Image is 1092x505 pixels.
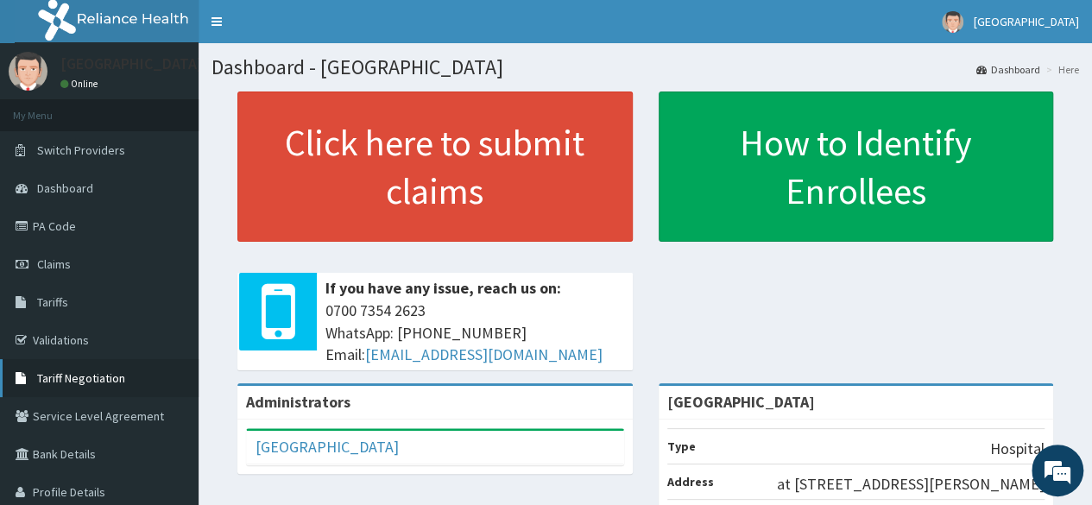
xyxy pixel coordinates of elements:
[60,78,102,90] a: Online
[777,473,1045,496] p: at [STREET_ADDRESS][PERSON_NAME]
[32,86,70,129] img: d_794563401_company_1708531726252_794563401
[667,439,696,454] b: Type
[942,11,963,33] img: User Image
[211,56,1079,79] h1: Dashboard - [GEOGRAPHIC_DATA]
[246,392,350,412] b: Administrators
[283,9,325,50] div: Minimize live chat window
[974,14,1079,29] span: [GEOGRAPHIC_DATA]
[659,92,1054,242] a: How to Identify Enrollees
[9,52,47,91] img: User Image
[256,437,399,457] a: [GEOGRAPHIC_DATA]
[990,438,1045,460] p: Hospital
[667,474,714,489] b: Address
[9,328,329,388] textarea: Type your message and hit 'Enter'
[100,146,238,320] span: We're online!
[37,294,68,310] span: Tariffs
[325,278,561,298] b: If you have any issue, reach us on:
[37,256,71,272] span: Claims
[237,92,633,242] a: Click here to submit claims
[976,62,1040,77] a: Dashboard
[325,300,624,366] span: 0700 7354 2623 WhatsApp: [PHONE_NUMBER] Email:
[667,392,815,412] strong: [GEOGRAPHIC_DATA]
[90,97,290,119] div: Chat with us now
[365,344,603,364] a: [EMAIL_ADDRESS][DOMAIN_NAME]
[37,180,93,196] span: Dashboard
[1042,62,1079,77] li: Here
[60,56,203,72] p: [GEOGRAPHIC_DATA]
[37,370,125,386] span: Tariff Negotiation
[37,142,125,158] span: Switch Providers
